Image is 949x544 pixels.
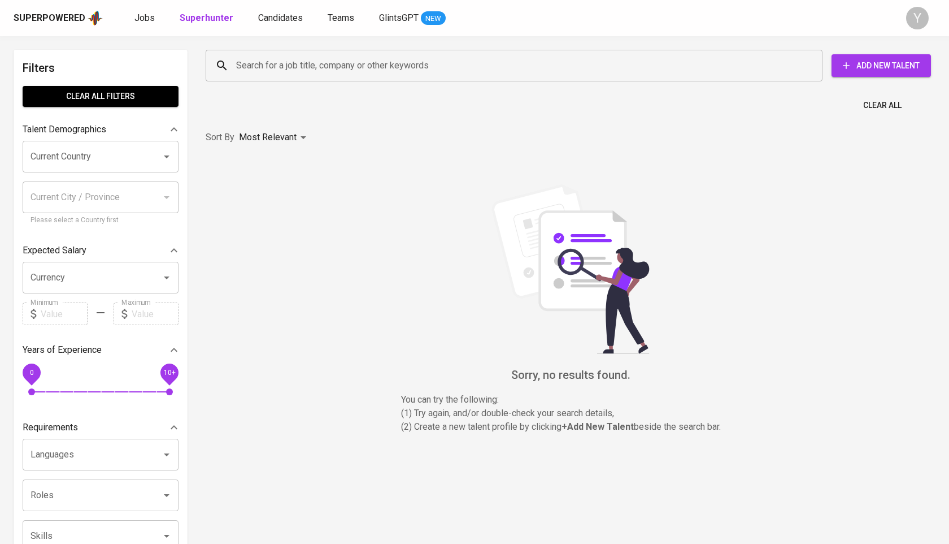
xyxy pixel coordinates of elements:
button: Add New Talent [832,54,931,77]
a: Superhunter [180,11,236,25]
a: Teams [328,11,356,25]
p: Expected Salary [23,244,86,257]
button: Open [159,270,175,286]
div: Expected Salary [23,239,179,262]
a: Candidates [258,11,305,25]
b: Superhunter [180,12,233,23]
div: Y [906,7,929,29]
h6: Sorry, no results found. [206,366,935,384]
button: Open [159,487,175,503]
span: 10+ [163,369,175,377]
span: NEW [421,13,446,24]
button: Clear All filters [23,86,179,107]
p: Talent Demographics [23,123,106,136]
p: (2) Create a new talent profile by clicking beside the search bar. [401,420,740,434]
div: Years of Experience [23,339,179,361]
h6: Filters [23,59,179,77]
span: Add New Talent [841,59,922,73]
span: Teams [328,12,354,23]
img: app logo [88,10,103,27]
div: Superpowered [14,12,85,25]
b: + Add New Talent [561,421,634,432]
p: You can try the following : [401,393,740,407]
div: Talent Demographics [23,118,179,141]
p: (1) Try again, and/or double-check your search details, [401,407,740,420]
span: Clear All [863,98,902,113]
input: Value [132,303,179,325]
p: Most Relevant [239,131,297,144]
p: Sort By [206,131,234,144]
button: Open [159,149,175,165]
button: Open [159,447,175,463]
p: Years of Experience [23,343,102,357]
div: Most Relevant [239,127,310,148]
a: GlintsGPT NEW [379,11,446,25]
button: Open [159,528,175,544]
p: Requirements [23,421,78,434]
a: Superpoweredapp logo [14,10,103,27]
a: Jobs [134,11,157,25]
div: Requirements [23,416,179,439]
span: GlintsGPT [379,12,419,23]
span: Candidates [258,12,303,23]
span: 0 [29,369,33,377]
span: Clear All filters [32,89,169,103]
button: Clear All [859,95,906,116]
input: Value [41,303,88,325]
p: Please select a Country first [31,215,171,226]
img: file_searching.svg [486,184,655,354]
span: Jobs [134,12,155,23]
